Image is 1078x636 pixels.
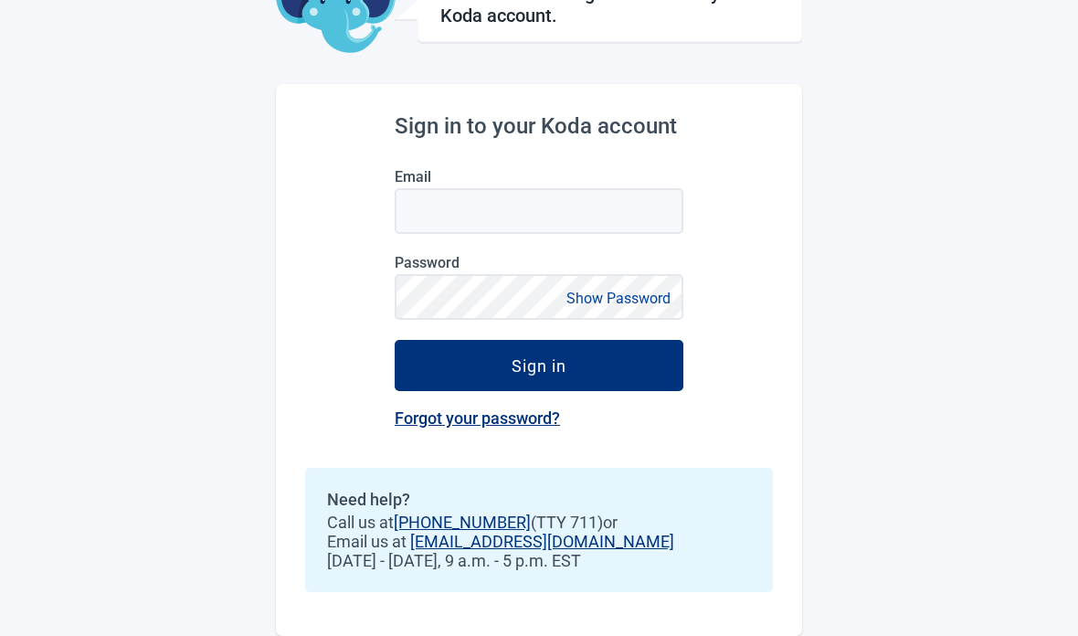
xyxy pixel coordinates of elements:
span: [DATE] - [DATE], 9 a.m. - 5 p.m. EST [327,551,751,570]
h2: Need help? [327,490,751,509]
button: Show Password [561,286,676,311]
h2: Sign in to your Koda account [395,113,683,139]
span: Call us at (TTY 711) or [327,513,751,532]
label: Password [395,254,683,271]
span: Email us at [327,532,751,551]
a: Forgot your password? [395,408,560,428]
div: Sign in [512,356,566,375]
a: [EMAIL_ADDRESS][DOMAIN_NAME] [410,532,674,551]
a: [PHONE_NUMBER] [394,513,531,532]
button: Sign in [395,340,683,391]
label: Email [395,168,683,185]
